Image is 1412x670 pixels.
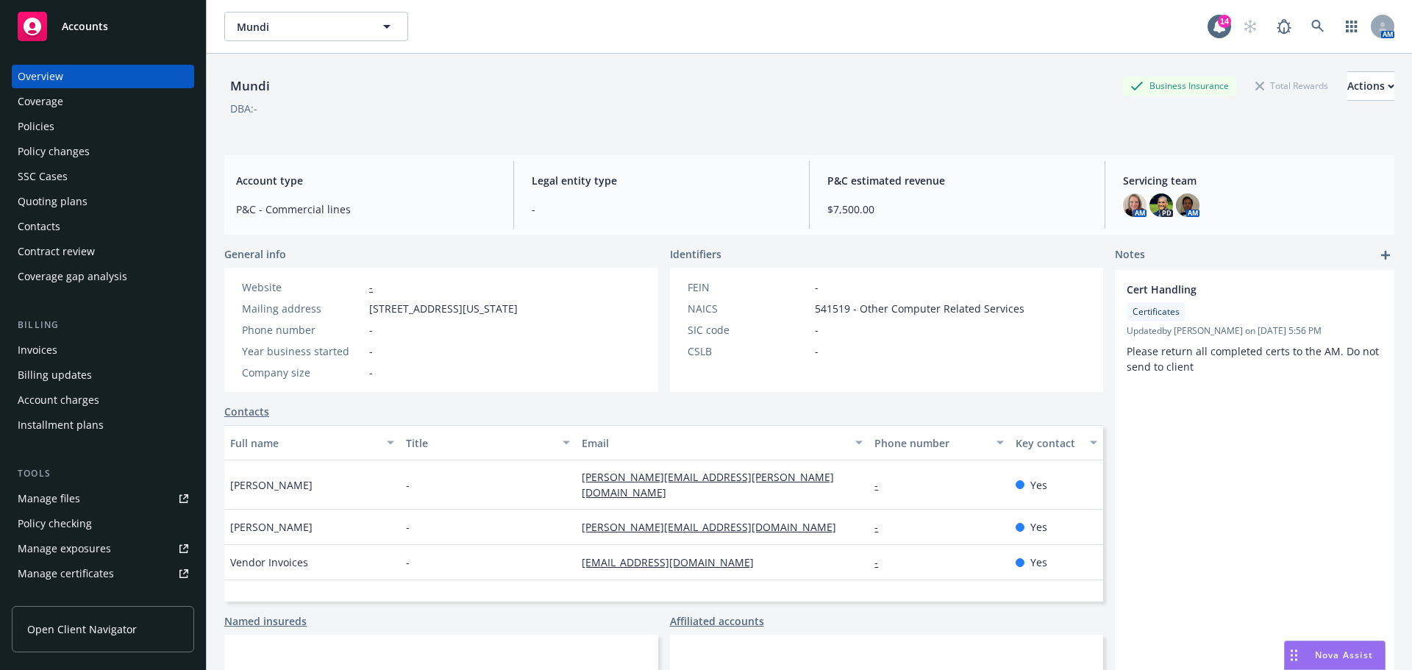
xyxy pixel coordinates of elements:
a: Manage exposures [12,537,194,560]
div: Total Rewards [1248,76,1336,95]
img: photo [1176,193,1199,217]
span: - [406,519,410,535]
span: - [815,322,819,338]
span: 541519 - Other Computer Related Services [815,301,1024,316]
a: [PERSON_NAME][EMAIL_ADDRESS][PERSON_NAME][DOMAIN_NAME] [582,470,834,499]
span: Yes [1030,555,1047,570]
span: Legal entity type [532,173,791,188]
button: Mundi [224,12,408,41]
a: Policy changes [12,140,194,163]
a: Switch app [1337,12,1366,41]
a: Accounts [12,6,194,47]
span: Please return all completed certs to the AM. Do not send to client [1127,344,1382,374]
div: Company size [242,365,363,380]
a: Named insureds [224,613,307,629]
span: Yes [1030,477,1047,493]
span: - [369,343,373,359]
a: add [1377,246,1394,264]
div: Mundi [224,76,276,96]
span: Accounts [62,21,108,32]
button: Nova Assist [1284,641,1386,670]
a: Start snowing [1235,12,1265,41]
span: Certificates [1133,305,1180,318]
button: Full name [224,425,400,460]
span: Identifiers [670,246,721,262]
span: [PERSON_NAME] [230,477,313,493]
a: Report a Bug [1269,12,1299,41]
div: Email [582,435,846,451]
a: Coverage gap analysis [12,265,194,288]
a: Affiliated accounts [670,613,764,629]
div: Phone number [874,435,987,451]
div: Billing [12,318,194,332]
a: Invoices [12,338,194,362]
a: Search [1303,12,1333,41]
span: - [406,477,410,493]
a: Billing updates [12,363,194,387]
a: Policy checking [12,512,194,535]
span: Nova Assist [1315,649,1373,661]
span: Vendor Invoices [230,555,308,570]
a: [PERSON_NAME][EMAIL_ADDRESS][DOMAIN_NAME] [582,520,848,534]
div: Overview [18,65,63,88]
a: Quoting plans [12,190,194,213]
div: Coverage [18,90,63,113]
a: - [874,555,890,569]
a: SSC Cases [12,165,194,188]
span: - [406,555,410,570]
button: Phone number [869,425,1009,460]
div: CSLB [688,343,809,359]
a: Manage claims [12,587,194,610]
a: Contacts [224,404,269,419]
button: Key contact [1010,425,1103,460]
div: Policy changes [18,140,90,163]
div: Year business started [242,343,363,359]
div: Manage claims [18,587,92,610]
a: - [874,478,890,492]
span: P&C estimated revenue [827,173,1087,188]
div: Key contact [1016,435,1081,451]
div: Billing updates [18,363,92,387]
span: - [532,202,791,217]
div: DBA: - [230,101,257,116]
div: Phone number [242,322,363,338]
div: Quoting plans [18,190,88,213]
div: Invoices [18,338,57,362]
a: Contacts [12,215,194,238]
a: Installment plans [12,413,194,437]
a: Manage files [12,487,194,510]
div: Mailing address [242,301,363,316]
span: Servicing team [1123,173,1383,188]
div: Manage exposures [18,537,111,560]
div: Business Insurance [1123,76,1236,95]
span: Notes [1115,246,1145,264]
span: - [815,279,819,295]
div: Tools [12,466,194,481]
span: Account type [236,173,496,188]
a: Coverage [12,90,194,113]
a: Contract review [12,240,194,263]
div: Drag to move [1285,641,1303,669]
div: Installment plans [18,413,104,437]
div: Manage certificates [18,562,114,585]
div: Title [406,435,554,451]
button: Actions [1347,71,1394,101]
a: Account charges [12,388,194,412]
div: Website [242,279,363,295]
span: Open Client Navigator [27,621,137,637]
button: Title [400,425,576,460]
div: SSC Cases [18,165,68,188]
span: General info [224,246,286,262]
div: Actions [1347,72,1394,100]
span: - [815,343,819,359]
a: Overview [12,65,194,88]
div: Contacts [18,215,60,238]
span: - [369,365,373,380]
span: [PERSON_NAME] [230,519,313,535]
div: Account charges [18,388,99,412]
div: Manage files [18,487,80,510]
a: - [874,520,890,534]
div: 14 [1218,15,1231,28]
a: - [369,280,373,294]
